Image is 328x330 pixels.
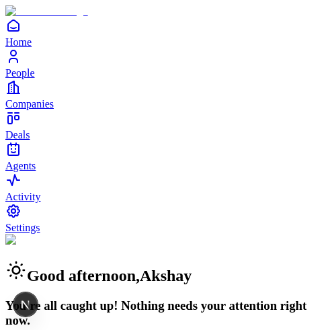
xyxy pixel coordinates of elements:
h3: You're all caught up! Nothing needs your attention right now. [5,298,323,328]
span: Home [5,36,32,48]
span: Settings [5,222,40,233]
a: Companies [5,79,323,110]
h2: Good afternoon , Akshay [5,259,323,285]
a: Settings [5,203,323,233]
a: Deals [5,110,323,140]
span: Activity [5,191,40,202]
a: Agents [5,141,323,171]
span: Deals [5,129,30,140]
span: Agents [5,160,36,171]
img: Item Brain Logo [5,5,88,17]
img: Background [5,234,69,246]
span: Companies [5,98,54,110]
span: People [5,67,35,79]
a: People [5,48,323,79]
a: Home [5,17,323,48]
a: Activity [5,172,323,202]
